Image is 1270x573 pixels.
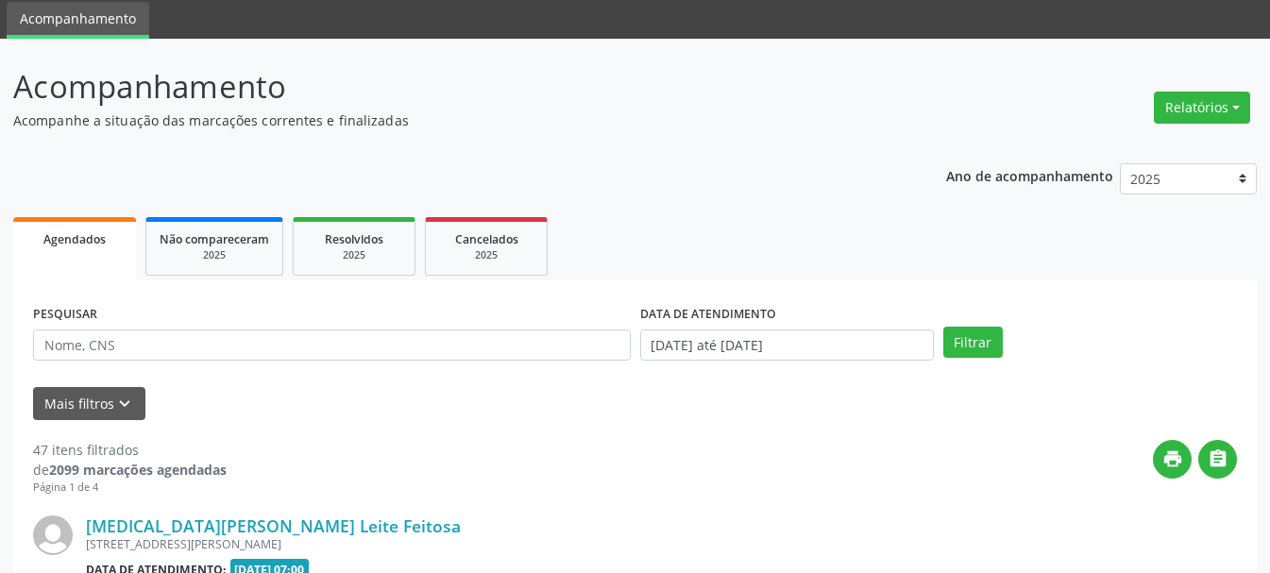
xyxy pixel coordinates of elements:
[943,327,1003,359] button: Filtrar
[160,231,269,247] span: Não compareceram
[439,248,533,262] div: 2025
[455,231,518,247] span: Cancelados
[640,300,776,329] label: DATA DE ATENDIMENTO
[33,440,227,460] div: 47 itens filtrados
[7,2,149,39] a: Acompanhamento
[13,110,884,130] p: Acompanhe a situação das marcações correntes e finalizadas
[307,248,401,262] div: 2025
[114,394,135,414] i: keyboard_arrow_down
[33,387,145,420] button: Mais filtroskeyboard_arrow_down
[946,163,1113,187] p: Ano de acompanhamento
[1154,92,1250,124] button: Relatórios
[43,231,106,247] span: Agendados
[325,231,383,247] span: Resolvidos
[33,329,631,362] input: Nome, CNS
[86,536,954,552] div: [STREET_ADDRESS][PERSON_NAME]
[1198,440,1237,479] button: 
[1162,448,1183,469] i: print
[33,480,227,496] div: Página 1 de 4
[33,515,73,555] img: img
[1208,448,1228,469] i: 
[640,329,934,362] input: Selecione um intervalo
[33,460,227,480] div: de
[160,248,269,262] div: 2025
[49,461,227,479] strong: 2099 marcações agendadas
[33,300,97,329] label: PESQUISAR
[86,515,461,536] a: [MEDICAL_DATA][PERSON_NAME] Leite Feitosa
[1153,440,1192,479] button: print
[13,63,884,110] p: Acompanhamento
